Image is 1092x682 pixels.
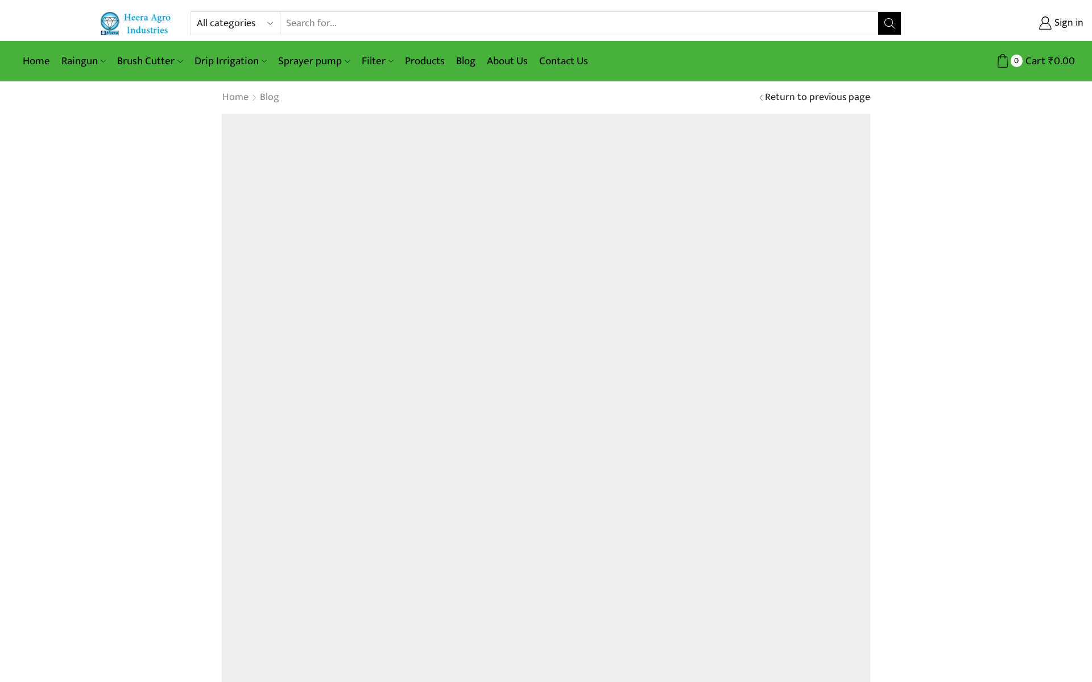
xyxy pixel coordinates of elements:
a: Home [17,48,56,74]
input: Search for... [280,12,878,35]
span: ₹ [1048,52,1054,70]
span: 0 [1011,55,1023,66]
bdi: 0.00 [1048,52,1075,70]
a: About Us [481,48,533,74]
a: Drip Irrigation [189,48,272,74]
a: Contact Us [533,48,594,74]
span: Sign in [1052,16,1083,31]
a: Filter [356,48,399,74]
span: Cart [1023,53,1045,69]
a: Blog [450,48,481,74]
a: Return to previous page [765,90,870,105]
a: Blog [259,90,280,105]
a: Sign in [919,13,1083,34]
a: 0 Cart ₹0.00 [913,51,1075,72]
button: Search button [878,12,901,35]
a: Home [222,90,249,105]
a: Raingun [56,48,111,74]
a: Products [399,48,450,74]
a: Sprayer pump [272,48,355,74]
a: Brush Cutter [111,48,188,74]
